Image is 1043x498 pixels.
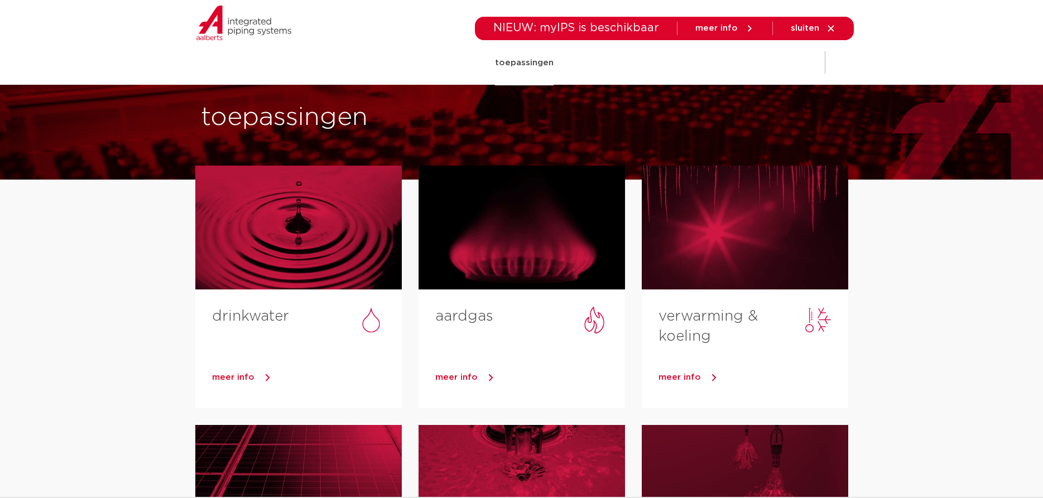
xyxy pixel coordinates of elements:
span: meer info [695,24,738,32]
a: meer info [435,369,625,386]
h1: toepassingen [201,100,516,136]
a: aardgas [435,309,493,323]
a: over ons [704,40,742,85]
a: services [646,40,681,85]
span: meer info [659,373,701,381]
a: meer info [212,369,402,386]
a: sluiten [791,23,836,33]
nav: Menu [369,40,742,85]
span: NIEUW: myIPS is beschikbaar [493,22,659,33]
span: meer info [212,373,254,381]
a: downloads [576,40,623,85]
a: markten [437,40,473,85]
a: drinkwater [212,309,289,323]
div: my IPS [798,40,809,85]
a: verwarming & koeling [659,309,758,344]
a: meer info [659,369,848,386]
span: meer info [435,373,478,381]
a: producten [369,40,415,85]
span: sluiten [791,24,819,32]
a: meer info [695,23,754,33]
a: toepassingen [495,40,554,85]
